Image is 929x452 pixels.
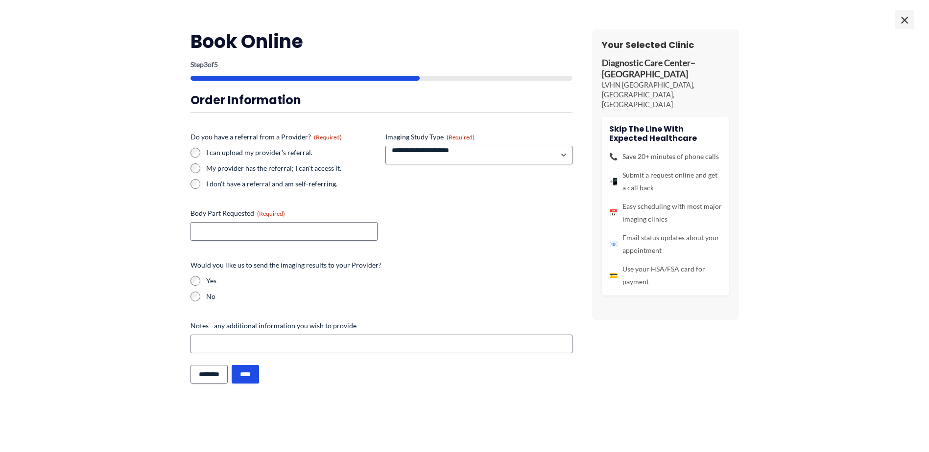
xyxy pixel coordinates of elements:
[609,238,618,250] span: 📧
[609,269,618,282] span: 💳
[447,134,475,141] span: (Required)
[602,80,729,110] p: LVHN [GEOGRAPHIC_DATA], [GEOGRAPHIC_DATA], [GEOGRAPHIC_DATA]
[602,39,729,50] h3: Your Selected Clinic
[191,92,572,108] h3: Order Information
[895,10,914,29] span: ×
[191,208,378,218] label: Body Part Requested
[385,132,572,142] label: Imaging Study Type
[191,321,572,331] label: Notes - any additional information you wish to provide
[204,60,208,68] span: 3
[206,292,572,301] label: No
[191,132,342,142] legend: Do you have a referral from a Provider?
[191,260,381,270] legend: Would you like us to send the imaging results to your Provider?
[609,150,618,163] span: 📞
[602,58,729,80] p: Diagnostic Care Center–[GEOGRAPHIC_DATA]
[206,179,378,189] label: I don't have a referral and am self-referring.
[191,29,572,53] h2: Book Online
[609,231,722,257] li: Email status updates about your appointment
[609,206,618,219] span: 📅
[206,148,378,158] label: I can upload my provider's referral.
[314,134,342,141] span: (Required)
[609,150,722,163] li: Save 20+ minutes of phone calls
[191,61,572,68] p: Step of
[257,210,285,217] span: (Required)
[609,124,722,143] h4: Skip the line with Expected Healthcare
[609,200,722,226] li: Easy scheduling with most major imaging clinics
[609,263,722,288] li: Use your HSA/FSA card for payment
[206,276,572,286] label: Yes
[609,175,618,188] span: 📲
[206,163,378,173] label: My provider has the referral; I can't access it.
[609,169,722,194] li: Submit a request online and get a call back
[214,60,218,68] span: 5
